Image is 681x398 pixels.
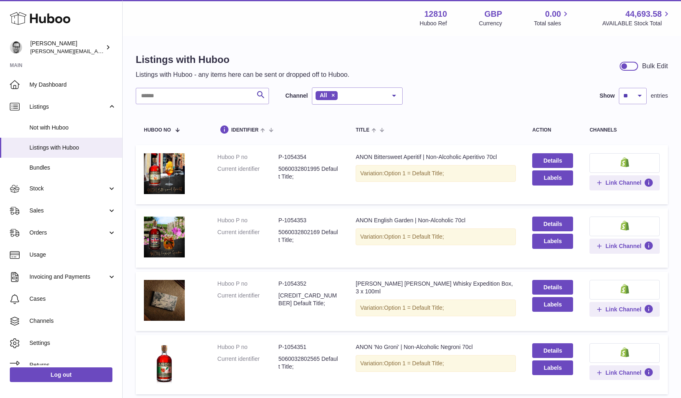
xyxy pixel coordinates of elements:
[285,92,308,100] label: Channel
[217,355,278,371] dt: Current identifier
[29,251,116,259] span: Usage
[29,339,116,347] span: Settings
[356,343,516,351] div: ANON 'No Groni' | Non-Alcoholic Negroni 70cl
[217,153,278,161] dt: Huboo P no
[605,179,641,186] span: Link Channel
[278,343,339,351] dd: P-1054351
[217,228,278,244] dt: Current identifier
[600,92,615,100] label: Show
[589,365,660,380] button: Link Channel
[621,347,629,357] img: shopify-small.png
[217,280,278,288] dt: Huboo P no
[532,153,573,168] a: Details
[532,360,573,375] button: Labels
[605,306,641,313] span: Link Channel
[144,343,185,384] img: ANON 'No Groni' | Non-Alcoholic Negroni 70cl
[29,164,116,172] span: Bundles
[29,144,116,152] span: Listings with Huboo
[532,297,573,312] button: Labels
[642,62,668,71] div: Bulk Edit
[29,81,116,89] span: My Dashboard
[605,242,641,250] span: Link Channel
[144,127,171,133] span: Huboo no
[532,234,573,248] button: Labels
[136,53,349,66] h1: Listings with Huboo
[484,9,502,20] strong: GBP
[29,185,108,192] span: Stock
[534,9,570,27] a: 0.00 Total sales
[29,273,108,281] span: Invoicing and Payments
[29,103,108,111] span: Listings
[136,70,349,79] p: Listings with Huboo - any items here can be sent or dropped off to Huboo.
[384,233,444,240] span: Option 1 = Default Title;
[532,280,573,295] a: Details
[144,153,185,194] img: ANON Bittersweet Aperitif | Non-Alcoholic Aperitivo 70cl
[602,20,671,27] span: AVAILABLE Stock Total
[217,217,278,224] dt: Huboo P no
[384,170,444,177] span: Option 1 = Default Title;
[29,361,116,369] span: Returns
[231,127,259,133] span: identifier
[605,369,641,376] span: Link Channel
[356,355,516,372] div: Variation:
[420,20,447,27] div: Huboo Ref
[651,92,668,100] span: entries
[144,280,185,321] img: Cooper King Whisky Expedition Box, 3 x 100ml
[356,300,516,316] div: Variation:
[278,153,339,161] dd: P-1054354
[278,228,339,244] dd: 5060032802169 Default Title;
[589,302,660,317] button: Link Channel
[589,127,660,133] div: channels
[320,92,327,98] span: All
[356,228,516,245] div: Variation:
[532,170,573,185] button: Labels
[30,48,164,54] span: [PERSON_NAME][EMAIL_ADDRESS][DOMAIN_NAME]
[534,20,570,27] span: Total sales
[356,165,516,182] div: Variation:
[10,41,22,54] img: alex@digidistiller.com
[621,221,629,230] img: shopify-small.png
[589,175,660,190] button: Link Channel
[356,280,516,295] div: [PERSON_NAME] [PERSON_NAME] Whisky Expedition Box, 3 x 100ml
[384,360,444,367] span: Option 1 = Default Title;
[545,9,561,20] span: 0.00
[278,355,339,371] dd: 5060032802565 Default Title;
[602,9,671,27] a: 44,693.58 AVAILABLE Stock Total
[29,207,108,215] span: Sales
[30,40,104,55] div: [PERSON_NAME]
[278,165,339,181] dd: 5060032801995 Default Title;
[479,20,502,27] div: Currency
[29,124,116,132] span: Not with Huboo
[621,157,629,167] img: shopify-small.png
[278,280,339,288] dd: P-1054352
[424,9,447,20] strong: 12810
[532,343,573,358] a: Details
[356,153,516,161] div: ANON Bittersweet Aperitif | Non-Alcoholic Aperitivo 70cl
[278,217,339,224] dd: P-1054353
[384,304,444,311] span: Option 1 = Default Title;
[144,217,185,257] img: ANON English Garden | Non-Alcoholic 70cl
[589,239,660,253] button: Link Channel
[29,229,108,237] span: Orders
[10,367,112,382] a: Log out
[217,165,278,181] dt: Current identifier
[217,292,278,307] dt: Current identifier
[217,343,278,351] dt: Huboo P no
[356,127,369,133] span: title
[532,217,573,231] a: Details
[621,284,629,294] img: shopify-small.png
[356,217,516,224] div: ANON English Garden | Non-Alcoholic 70cl
[532,127,573,133] div: action
[278,292,339,307] dd: [CREDIT_CARD_NUMBER] Default Title;
[29,317,116,325] span: Channels
[29,295,116,303] span: Cases
[625,9,662,20] span: 44,693.58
